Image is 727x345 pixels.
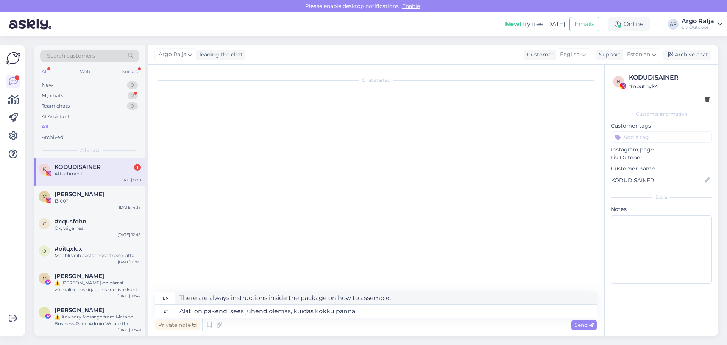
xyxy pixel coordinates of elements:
span: Maribel Lopez [55,191,104,198]
p: Customer name [611,165,712,173]
span: Enable [400,3,422,9]
div: Attachment [55,170,141,177]
div: 1 [134,164,141,171]
div: [DATE] 11:40 [118,259,141,265]
div: AI Assistant [42,113,70,120]
span: c [43,221,46,226]
div: New [42,81,53,89]
span: Liz Armstrong [55,307,104,314]
div: [DATE] 19:42 [117,293,141,299]
span: Estonian [627,50,650,59]
p: Notes [611,205,712,213]
div: Mööbli võib aastaringselt sisse jätta [55,252,141,259]
p: Liv Outdoor [611,154,712,162]
div: [DATE] 9:38 [119,177,141,183]
span: o [42,248,46,254]
div: AR [668,19,679,30]
span: L [43,309,46,315]
span: K [43,166,46,172]
div: Try free [DATE]: [505,20,566,29]
input: Add a tag [611,131,712,143]
p: Customer tags [611,122,712,130]
div: Customer [524,51,554,59]
span: All chats [80,147,100,154]
div: Private note [155,320,200,330]
div: en [163,292,169,304]
p: Instagram page [611,146,712,154]
span: English [560,50,580,59]
div: Chat started [155,77,597,84]
div: All [40,67,49,76]
span: #oitqxlux [55,245,82,252]
div: 2 [128,92,138,100]
div: 13:00? [55,198,141,205]
div: Extra [611,194,712,201]
div: Online [608,17,650,31]
img: Askly Logo [6,51,20,66]
div: [DATE] 12:43 [117,232,141,237]
div: Web [78,67,92,76]
div: Liv Outdoor [682,24,714,30]
span: Argo Ralja [159,50,186,59]
div: My chats [42,92,63,100]
div: [DATE] 12:49 [117,327,141,333]
div: Socials [121,67,139,76]
b: New! [505,20,521,28]
span: KODUDISAINER [55,164,101,170]
span: #cqusfdhn [55,218,86,225]
div: Customer information [611,111,712,117]
span: Send [574,322,594,328]
span: Search customers [47,52,95,60]
textarea: There are always instructions inside the package on how to assemble. [175,292,597,304]
div: [DATE] 4:35 [119,205,141,210]
div: ⚠️ Advisory Message from Meta to Business Page Admin We are the Meta Community Care Division. Fol... [55,314,141,327]
div: Support [596,51,621,59]
div: Archived [42,134,64,141]
div: ⚠️ [PERSON_NAME] on pärast võimalike eeskirjade rikkumiste kohta käivat teavitust lisatud ajutist... [55,279,141,293]
div: 0 [127,102,138,110]
span: M [42,194,47,199]
span: M [42,275,47,281]
div: Argo Ralja [682,18,714,24]
div: leading the chat [197,51,243,59]
div: All [42,123,48,131]
div: Archive chat [663,50,711,60]
div: et [163,305,168,318]
a: Argo RaljaLiv Outdoor [682,18,722,30]
span: Massimo Poggiali [55,273,104,279]
span: n [617,79,621,84]
textarea: Alati on pakendi sees juhend olemas, kuidas kokku panna. [175,305,597,318]
div: KODUDISAINER [629,73,710,82]
input: Add name [611,176,703,184]
div: Team chats [42,102,70,110]
div: Ok, väga hea! [55,225,141,232]
div: # nbuthyk4 [629,82,710,91]
div: 0 [127,81,138,89]
button: Emails [569,17,599,31]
